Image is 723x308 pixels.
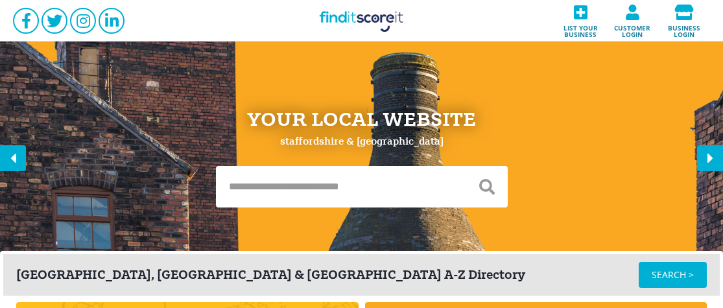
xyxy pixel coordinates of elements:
[610,20,654,38] span: Customer login
[658,1,710,41] a: Business login
[554,1,606,41] a: List your business
[247,109,476,130] div: Your Local Website
[280,136,444,147] div: Staffordshire & [GEOGRAPHIC_DATA]
[639,262,707,288] a: SEARCH >
[16,268,639,281] div: [GEOGRAPHIC_DATA], [GEOGRAPHIC_DATA] & [GEOGRAPHIC_DATA] A-Z Directory
[662,20,706,38] span: Business login
[558,20,602,38] span: List your business
[606,1,658,41] a: Customer login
